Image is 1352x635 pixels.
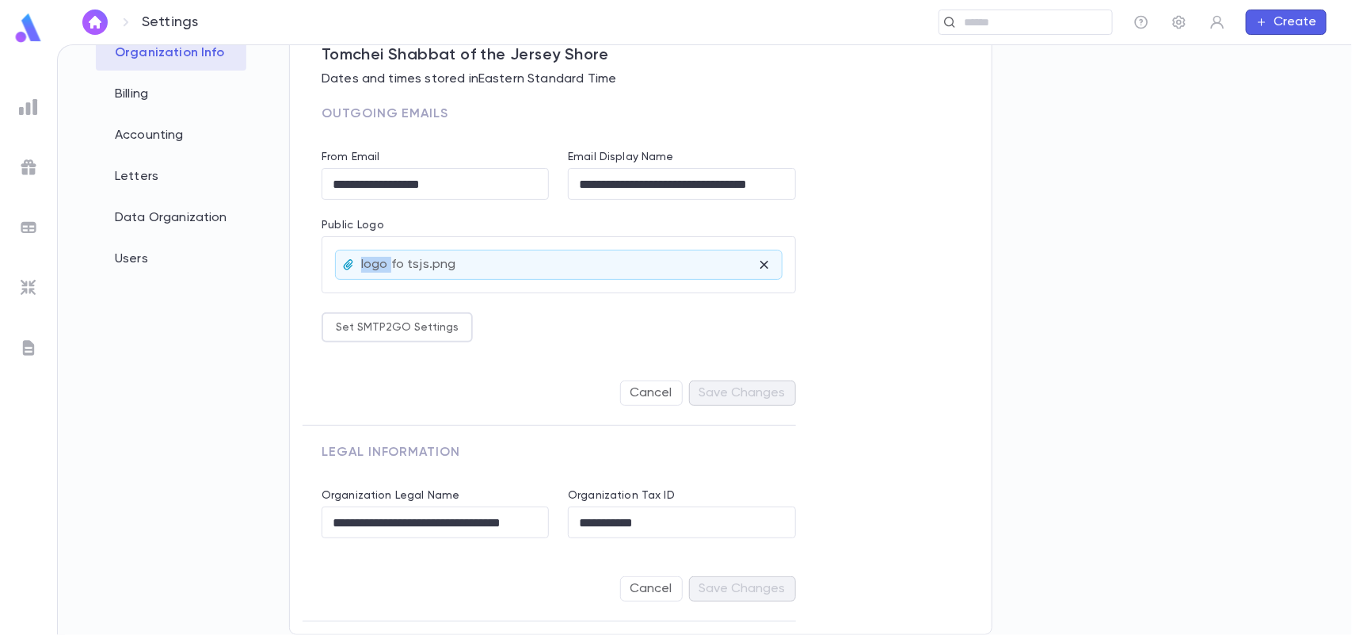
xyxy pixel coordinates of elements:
div: Accounting [96,118,246,153]
label: Organization Tax ID [568,489,675,502]
button: Cancel [620,576,683,602]
img: home_white.a664292cf8c1dea59945f0da9f25487c.svg [86,16,105,29]
div: Letters [96,159,246,194]
div: Data Organization [96,201,246,235]
p: logo fo tsjs.png [361,257,456,273]
button: Cancel [620,381,683,406]
p: Settings [142,13,198,31]
span: Legal Information [322,446,460,459]
label: From Email [322,151,379,163]
img: batches_grey.339ca447c9d9533ef1741baa751efc33.svg [19,218,38,237]
div: Billing [96,77,246,112]
div: Users [96,242,246,277]
img: campaigns_grey.99e729a5f7ee94e3726e6486bddda8f1.svg [19,158,38,177]
img: reports_grey.c525e4749d1bce6a11f5fe2a8de1b229.svg [19,98,38,117]
img: letters_grey.7941b92b52307dd3b8a917253454ce1c.svg [19,339,38,358]
p: Dates and times stored in Eastern Standard Time [322,71,960,87]
button: Create [1246,10,1327,35]
span: Outgoing Emails [322,108,448,120]
p: Public Logo [322,219,796,236]
img: logo [13,13,44,44]
span: Tomchei Shabbat of the Jersey Shore [322,46,960,65]
img: imports_grey.530a8a0e642e233f2baf0ef88e8c9fcb.svg [19,278,38,297]
button: Set SMTP2GO Settings [322,312,473,342]
label: Email Display Name [568,151,674,163]
div: Organization Info [96,36,246,71]
label: Organization Legal Name [322,489,459,502]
